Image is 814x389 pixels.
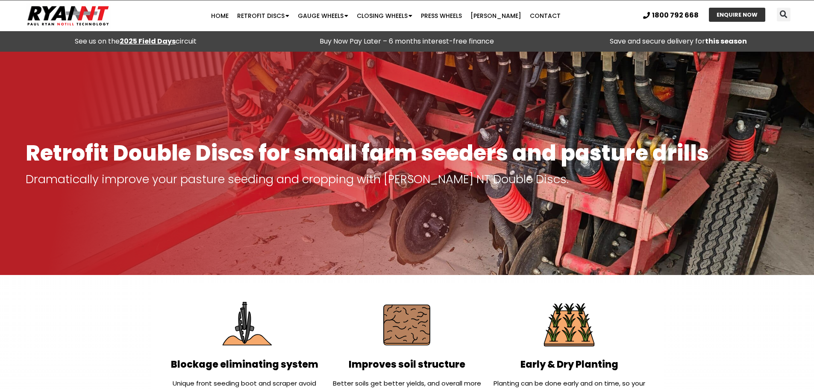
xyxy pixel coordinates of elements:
[26,173,788,185] p: Dramatically improve your pasture seeding and cropping with [PERSON_NAME] NT Double Discs.
[294,7,353,24] a: Gauge Wheels
[330,360,484,369] h2: Improves soil structure
[4,35,267,47] div: See us on the circuit
[26,3,111,29] img: Ryan NT logo
[417,7,466,24] a: Press Wheels
[705,36,747,46] strong: this season
[353,7,417,24] a: Closing Wheels
[643,12,699,19] a: 1800 792 668
[168,360,322,369] h2: Blockage eliminating system
[547,35,810,47] p: Save and secure delivery for
[207,7,233,24] a: Home
[717,12,758,18] span: ENQUIRE NOW
[158,7,614,24] nav: Menu
[538,294,600,356] img: Plant Early & Dry
[652,12,699,19] span: 1800 792 668
[466,7,526,24] a: [PERSON_NAME]
[376,294,438,356] img: Protect soil structure
[709,8,765,22] a: ENQUIRE NOW
[233,7,294,24] a: Retrofit Discs
[526,7,565,24] a: Contact
[777,8,790,21] div: Search
[120,36,176,46] a: 2025 Field Days
[492,360,646,369] h2: Early & Dry Planting
[26,141,788,165] h1: Retrofit Double Discs for small farm seeders and pasture drills
[276,35,538,47] p: Buy Now Pay Later – 6 months interest-free finance
[214,294,276,356] img: Eliminate Machine Blockages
